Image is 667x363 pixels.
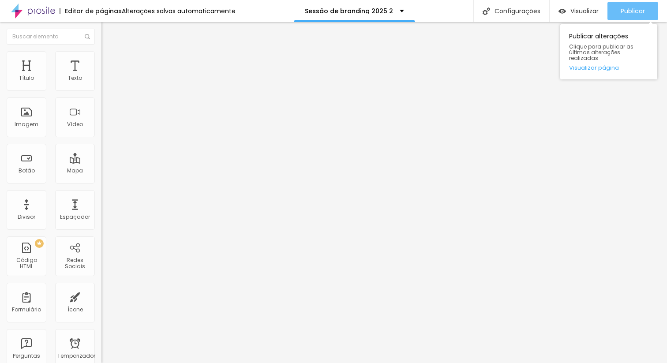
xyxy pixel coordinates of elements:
font: Ícone [67,306,83,313]
font: Código HTML [16,256,37,270]
font: Alterações salvas automaticamente [122,7,236,15]
font: Perguntas [13,352,40,359]
font: Vídeo [67,120,83,128]
img: Ícone [483,7,490,15]
font: Visualizar página [569,64,619,72]
font: Publicar alterações [569,32,628,41]
font: Sessão de branding 2025 2 [305,7,393,15]
font: Publicar [621,7,645,15]
font: Imagem [15,120,38,128]
button: Publicar [607,2,658,20]
font: Divisor [18,213,35,221]
font: Editor de páginas [65,7,122,15]
input: Buscar elemento [7,29,95,45]
font: Botão [19,167,35,174]
font: Mapa [67,167,83,174]
font: Configurações [495,7,540,15]
img: Ícone [85,34,90,39]
button: Visualizar [550,2,607,20]
font: Visualizar [570,7,599,15]
a: Visualizar página [569,65,648,71]
font: Espaçador [60,213,90,221]
font: Temporizador [57,352,95,359]
font: Clique para publicar as últimas alterações realizadas [569,43,633,62]
font: Formulário [12,306,41,313]
font: Redes Sociais [65,256,85,270]
font: Texto [68,74,82,82]
font: Título [19,74,34,82]
img: view-1.svg [558,7,566,15]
